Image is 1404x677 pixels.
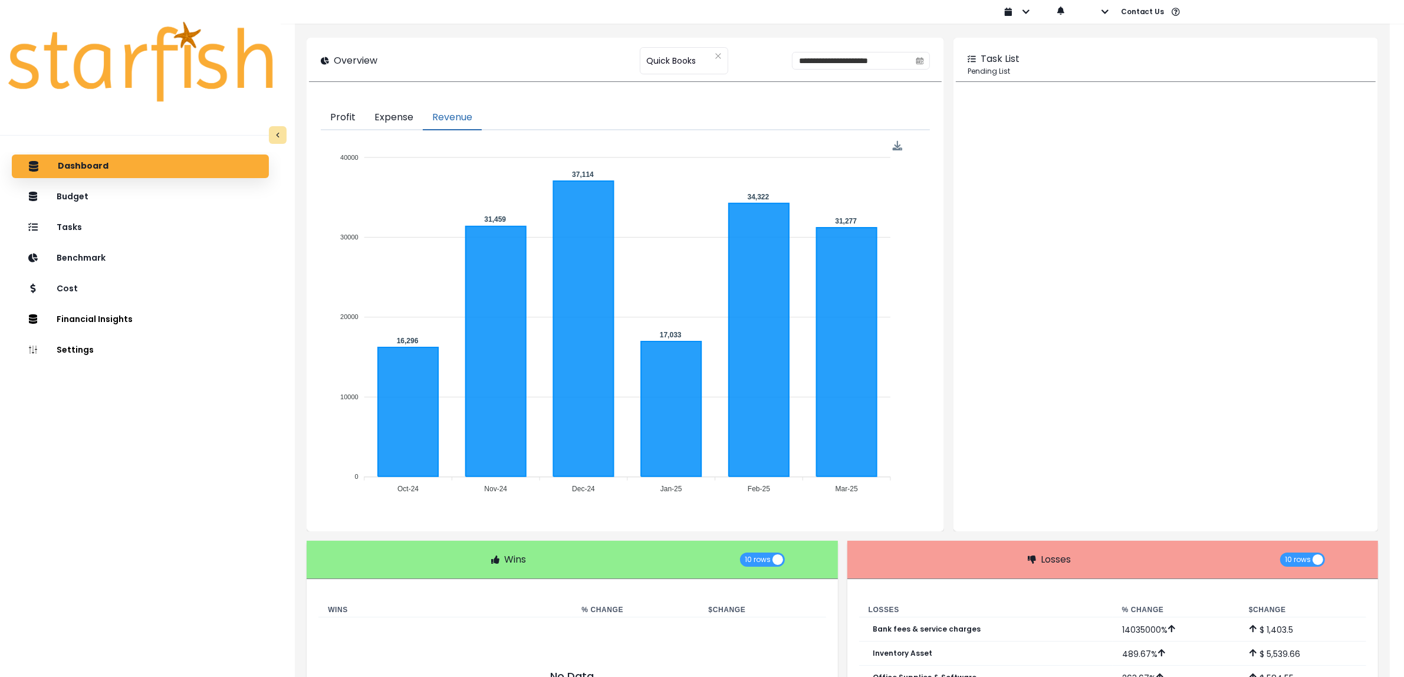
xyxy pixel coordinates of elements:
[504,553,526,567] p: Wins
[968,66,1364,77] p: Pending List
[1041,553,1071,567] p: Losses
[340,393,359,400] tspan: 10000
[873,649,933,658] p: Inventory Asset
[340,314,359,321] tspan: 20000
[572,603,699,617] th: % Change
[318,603,572,617] th: Wins
[423,106,482,130] button: Revenue
[893,141,903,151] img: Download Revenue
[397,485,419,493] tspan: Oct-24
[355,474,359,481] tspan: 0
[340,234,359,241] tspan: 30000
[57,222,82,232] p: Tasks
[12,155,269,178] button: Dashboard
[1113,617,1239,642] td: 14035000 %
[58,161,108,172] p: Dashboard
[916,57,924,65] svg: calendar
[12,277,269,301] button: Cost
[321,106,365,130] button: Profit
[660,485,682,493] tspan: Jan-25
[57,253,106,263] p: Benchmark
[12,216,269,239] button: Tasks
[340,154,359,161] tspan: 40000
[715,52,722,60] svg: close
[715,50,722,62] button: Clear
[573,485,596,493] tspan: Dec-24
[981,52,1020,66] p: Task List
[1239,617,1366,642] td: $ 1,403.5
[836,485,858,493] tspan: Mar-25
[12,308,269,331] button: Financial Insights
[334,54,377,68] p: Overview
[1113,603,1239,617] th: % Change
[699,603,826,617] th: $ Change
[1113,642,1239,666] td: 489.67 %
[12,185,269,209] button: Budget
[365,106,423,130] button: Expense
[893,141,903,151] div: Menu
[1239,642,1366,666] td: $ 5,539.66
[859,603,1113,617] th: Losses
[12,247,269,270] button: Benchmark
[873,625,981,633] p: Bank fees & service charges
[57,192,88,202] p: Budget
[485,485,508,493] tspan: Nov-24
[1239,603,1366,617] th: $ Change
[12,338,269,362] button: Settings
[57,284,78,294] p: Cost
[646,48,696,73] span: Quick Books
[1285,553,1311,567] span: 10 rows
[745,553,771,567] span: 10 rows
[748,485,771,493] tspan: Feb-25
